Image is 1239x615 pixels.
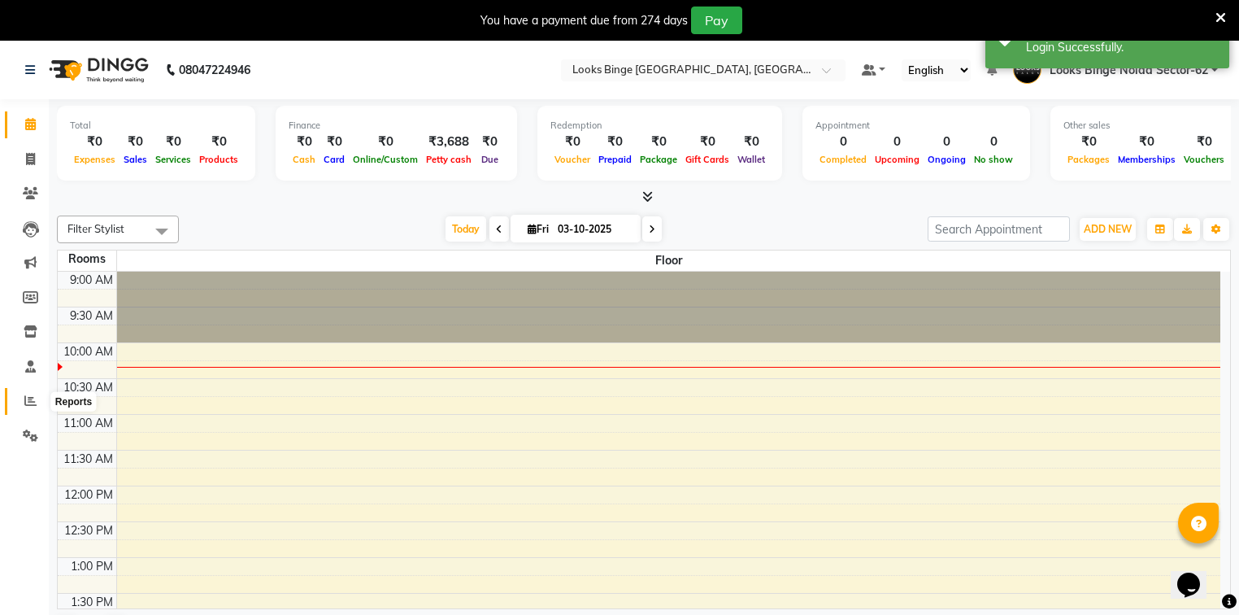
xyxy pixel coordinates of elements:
span: Package [636,154,681,165]
span: Petty cash [422,154,476,165]
span: Completed [815,154,871,165]
div: ₹0 [349,133,422,151]
div: ₹0 [151,133,195,151]
div: 0 [815,133,871,151]
span: Online/Custom [349,154,422,165]
span: Floor [117,251,1221,271]
div: ₹0 [1114,133,1180,151]
span: Cash [289,154,320,165]
span: Memberships [1114,154,1180,165]
div: ₹0 [70,133,120,151]
span: Services [151,154,195,165]
span: Looks Binge Noida Sector-62 [1050,62,1208,79]
div: ₹0 [550,133,594,151]
span: Gift Cards [681,154,733,165]
button: Pay [691,7,742,34]
span: Vouchers [1180,154,1228,165]
span: Today [446,216,486,242]
span: Wallet [733,154,769,165]
span: Ongoing [924,154,970,165]
span: Voucher [550,154,594,165]
div: Reports [51,392,96,412]
div: 1:00 PM [67,558,116,575]
div: ₹0 [594,133,636,151]
div: 9:00 AM [67,272,116,289]
div: ₹0 [636,133,681,151]
div: 11:00 AM [60,415,116,432]
span: Products [195,154,242,165]
div: ₹0 [120,133,151,151]
div: ₹0 [289,133,320,151]
div: 12:00 PM [61,486,116,504]
div: ₹3,688 [422,133,476,151]
div: 9:30 AM [67,307,116,325]
span: Packages [1063,154,1114,165]
div: 0 [924,133,970,151]
div: ₹0 [320,133,349,151]
div: Rooms [58,251,116,268]
div: Appointment [815,119,1017,133]
div: ₹0 [681,133,733,151]
span: Filter Stylist [67,222,124,235]
span: ADD NEW [1084,223,1132,235]
div: 10:00 AM [60,343,116,360]
div: 0 [970,133,1017,151]
div: ₹0 [1063,133,1114,151]
div: 1:30 PM [67,594,116,611]
img: Looks Binge Noida Sector-62 [1013,55,1041,84]
span: Fri [524,223,553,235]
div: ₹0 [195,133,242,151]
b: 08047224946 [179,47,250,93]
img: logo [41,47,153,93]
div: Finance [289,119,504,133]
div: Redemption [550,119,769,133]
div: 10:30 AM [60,379,116,396]
span: Expenses [70,154,120,165]
div: ₹0 [733,133,769,151]
span: Due [477,154,502,165]
input: Search Appointment [928,216,1070,242]
input: 2025-10-03 [553,217,634,242]
div: You have a payment due from 274 days [480,12,688,29]
div: 0 [871,133,924,151]
div: Total [70,119,242,133]
span: Upcoming [871,154,924,165]
span: Card [320,154,349,165]
div: Login Successfully. [1026,39,1217,56]
span: Prepaid [594,154,636,165]
span: No show [970,154,1017,165]
div: 12:30 PM [61,522,116,539]
div: ₹0 [1180,133,1228,151]
span: Sales [120,154,151,165]
iframe: chat widget [1171,550,1223,599]
div: 11:30 AM [60,451,116,468]
button: ADD NEW [1080,218,1136,241]
div: ₹0 [476,133,504,151]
